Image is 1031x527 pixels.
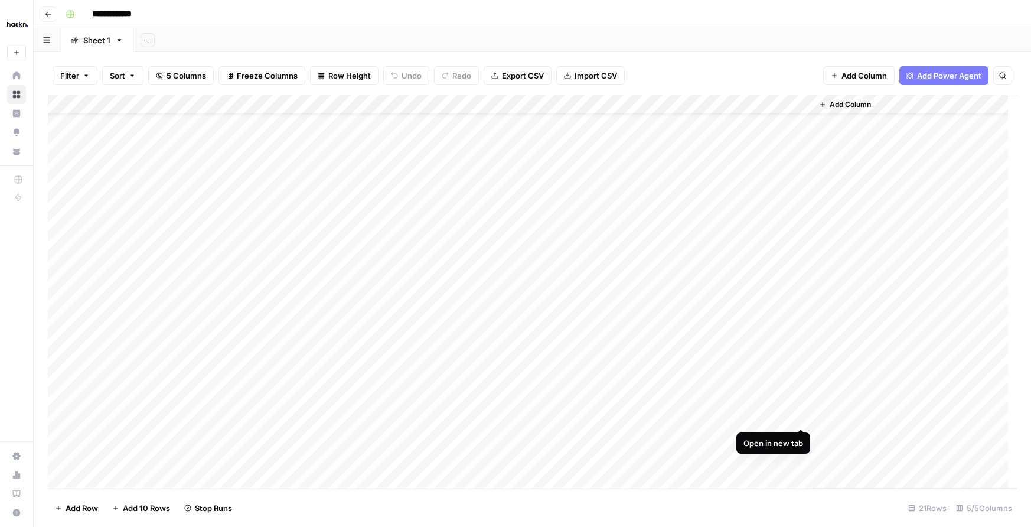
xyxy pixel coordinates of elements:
div: 5/5 Columns [951,499,1017,518]
button: Export CSV [484,66,552,85]
button: Add Row [48,499,105,518]
button: Undo [383,66,429,85]
span: Stop Runs [195,502,232,514]
button: Row Height [310,66,379,85]
button: Redo [434,66,479,85]
div: Sheet 1 [83,34,110,46]
span: Import CSV [575,70,617,82]
div: Open in new tab [743,437,803,449]
span: Redo [452,70,471,82]
a: Browse [7,85,26,104]
span: Freeze Columns [237,70,298,82]
span: Row Height [328,70,371,82]
img: Haskn Logo [7,14,28,35]
span: Sort [110,70,125,82]
span: Add Column [830,99,871,110]
span: Export CSV [502,70,544,82]
button: Import CSV [556,66,625,85]
span: Filter [60,70,79,82]
button: Sort [102,66,143,85]
a: Usage [7,466,26,484]
span: Add Row [66,502,98,514]
button: Stop Runs [177,499,239,518]
a: Home [7,66,26,85]
span: Add 10 Rows [123,502,170,514]
a: Settings [7,447,26,466]
button: Add Power Agent [899,66,988,85]
a: Your Data [7,142,26,161]
button: Add 10 Rows [105,499,177,518]
span: Add Column [841,70,887,82]
button: Freeze Columns [218,66,305,85]
button: Add Column [814,97,876,112]
a: Sheet 1 [60,28,133,52]
button: 5 Columns [148,66,214,85]
span: Add Power Agent [917,70,981,82]
a: Insights [7,104,26,123]
button: Add Column [823,66,895,85]
a: Learning Hub [7,484,26,503]
button: Workspace: Haskn [7,9,26,39]
a: Opportunities [7,123,26,142]
button: Help + Support [7,503,26,522]
button: Filter [53,66,97,85]
div: 21 Rows [903,499,951,518]
span: 5 Columns [167,70,206,82]
span: Undo [402,70,422,82]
